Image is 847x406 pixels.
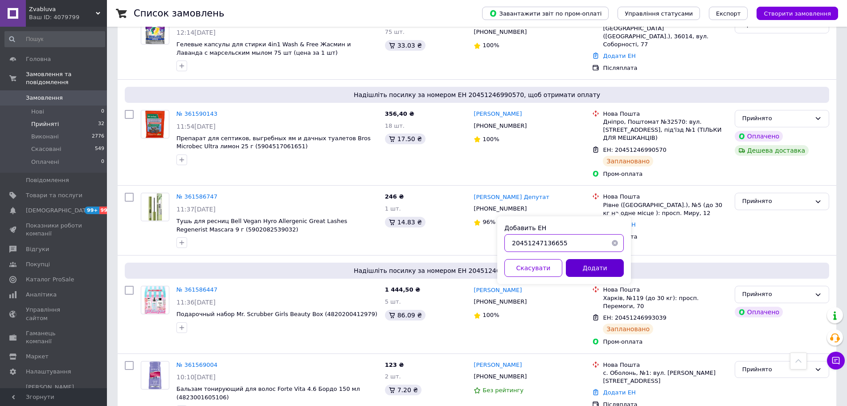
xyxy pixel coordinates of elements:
div: Прийнято [742,114,811,123]
a: № 361590143 [176,110,217,117]
span: 0 [101,108,104,116]
span: Створити замовлення [764,10,831,17]
span: 100% [483,312,499,318]
button: Завантажити звіт по пром-оплаті [482,7,609,20]
span: Покупці [26,260,50,268]
div: [GEOGRAPHIC_DATA] ([GEOGRAPHIC_DATA].), 36014, вул. Соборності, 77 [603,24,727,49]
span: 11:37[DATE] [176,206,216,213]
span: Надішліть посилку за номером ЕН 20451246990570, щоб отримати оплату [128,90,826,99]
div: Рівне ([GEOGRAPHIC_DATA].), №5 (до 30 кг на одне місце ): просп. Миру, 12 [603,201,727,217]
span: 549 [95,145,104,153]
a: Подарочный набор Mr. Scrubber Girls Beauty Box (4820200412979) [176,311,377,317]
span: 99+ [99,207,114,214]
a: Створити замовлення [748,10,838,16]
span: Управління сайтом [26,306,82,322]
span: Оплачені [31,158,59,166]
button: Управління статусами [618,7,700,20]
span: 99+ [85,207,99,214]
img: Фото товару [145,110,165,138]
a: Додати ЕН [603,53,635,59]
div: Нова Пошта [603,193,727,201]
a: [PERSON_NAME] [474,361,522,369]
div: Оплачено [735,307,783,317]
div: Післяплата [603,233,727,241]
button: Очистить [606,234,624,252]
span: 5 шт. [385,298,401,305]
span: Відгуки [26,245,49,253]
div: 17.50 ₴ [385,134,426,144]
span: 100% [483,136,499,142]
div: Післяплата [603,64,727,72]
div: 86.09 ₴ [385,310,426,321]
button: Створити замовлення [757,7,838,20]
div: 33.03 ₴ [385,40,426,51]
div: Нова Пошта [603,361,727,369]
button: Скасувати [504,259,562,277]
span: 0 [101,158,104,166]
span: Аналітика [26,291,57,299]
span: Головна [26,55,51,63]
span: Експорт [716,10,741,17]
a: [PERSON_NAME] [474,286,522,295]
span: 2776 [92,133,104,141]
img: Фото товару [148,361,161,389]
span: 12:14[DATE] [176,29,216,36]
span: 100% [483,42,499,49]
span: Гаманець компанії [26,329,82,345]
span: 18 шт. [385,122,405,129]
a: № 361586747 [176,193,217,200]
span: Без рейтингу [483,387,524,394]
div: Пром-оплата [603,170,727,178]
div: 7.20 ₴ [385,385,421,395]
img: Фото товару [144,286,166,314]
span: ЕН: 20451246993039 [603,314,666,321]
button: Додати [566,259,624,277]
span: Завантажити звіт по пром-оплаті [489,9,601,17]
a: Препарат для септиков, выгребных ям и дачных туалетов Bros Microbec Ultra лимон 25 г (5904517061651) [176,135,371,150]
div: Ваш ID: 4079799 [29,13,107,21]
div: [PHONE_NUMBER] [472,371,528,382]
span: [DEMOGRAPHIC_DATA] [26,207,92,215]
span: 356,40 ₴ [385,110,414,117]
div: 14.83 ₴ [385,217,426,227]
span: 123 ₴ [385,361,404,368]
a: Гелевые капсулы для стирки 4in1 Wash & Free Жасмин и Лаванда с марсельским мылом 75 шт (цена за 1... [176,41,351,64]
a: Тушь для ресниц Bell Vegan Hyro Allergenic Great Lashes Regenerist Mascara 9 г (5902082539032) [176,218,347,233]
a: № 361586447 [176,286,217,293]
span: Маркет [26,353,49,361]
span: 1 444,50 ₴ [385,286,420,293]
span: Налаштування [26,368,71,376]
input: Пошук [4,31,105,47]
span: 11:54[DATE] [176,123,216,130]
div: Харків, №119 (до 30 кг): просп. Перемоги, 70 [603,294,727,310]
button: Експорт [709,7,748,20]
a: Фото товару [141,286,169,314]
span: Повідомлення [26,176,69,184]
span: Замовлення [26,94,63,102]
span: Замовлення та повідомлення [26,70,107,86]
div: [PHONE_NUMBER] [472,296,528,308]
span: 11:36[DATE] [176,299,216,306]
img: Фото товару [145,16,165,44]
span: 10:10[DATE] [176,374,216,381]
a: Фото товару [141,361,169,390]
span: 2 шт. [385,373,401,380]
button: Чат з покупцем [827,352,845,369]
a: Фото товару [141,110,169,138]
div: Нова Пошта [603,110,727,118]
div: Прийнято [742,365,811,374]
span: Прийняті [31,120,59,128]
div: Заплановано [603,324,653,334]
a: Фото товару [141,16,169,45]
span: ЕН: 20451246990570 [603,146,666,153]
span: Надішліть посилку за номером ЕН 20451246993039, щоб отримати оплату [128,266,826,275]
label: Добавить ЕН [504,224,546,231]
span: 1 шт. [385,205,401,212]
div: Прийнято [742,197,811,206]
span: Показники роботи компанії [26,222,82,238]
a: Фото товару [141,193,169,221]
